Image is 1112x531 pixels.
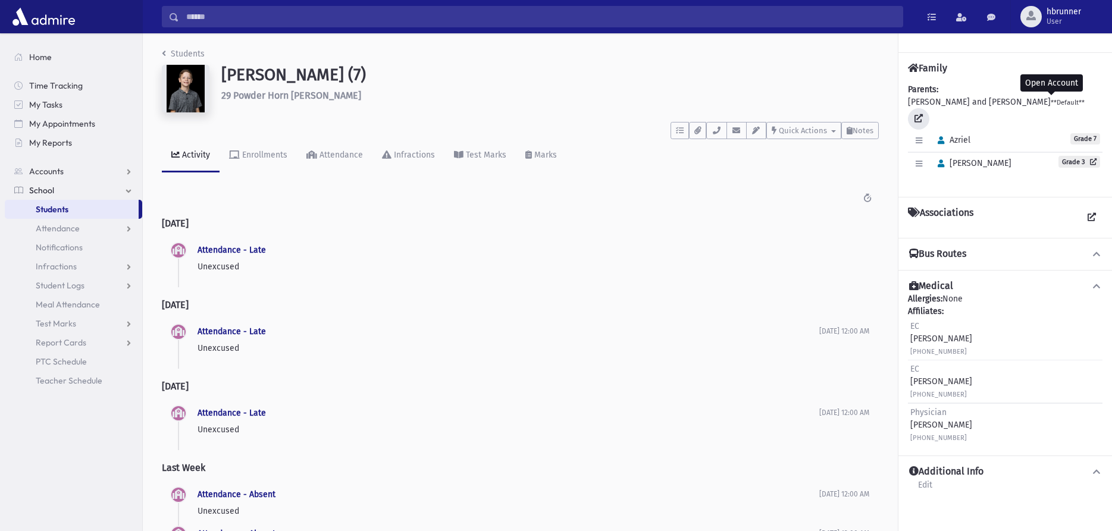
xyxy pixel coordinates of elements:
small: [PHONE_NUMBER] [910,348,967,356]
button: Medical [908,280,1102,293]
a: Edit [917,478,933,499]
span: My Reports [29,137,72,148]
a: Activity [162,139,220,172]
b: Parents: [908,84,938,95]
span: Grade 7 [1070,133,1100,144]
h2: [DATE] [162,371,879,401]
span: Physician [910,407,947,417]
a: Attendance - Late [198,245,266,255]
a: Attendance [5,219,142,238]
a: Marks [516,139,566,172]
span: My Tasks [29,99,62,110]
p: Unexcused [198,423,819,436]
a: Report Cards [5,333,142,352]
a: Students [5,200,139,219]
span: Attendance [36,223,80,234]
div: [PERSON_NAME] [910,320,972,357]
a: My Appointments [5,114,142,133]
h4: Medical [909,280,953,293]
a: Time Tracking [5,76,142,95]
a: Teacher Schedule [5,371,142,390]
a: Attendance [297,139,372,172]
span: User [1047,17,1081,26]
a: Attendance - Late [198,408,266,418]
a: Student Logs [5,276,142,295]
h2: [DATE] [162,290,879,320]
span: My Appointments [29,118,95,129]
span: [DATE] 12:00 AM [819,409,869,417]
span: Student Logs [36,280,84,291]
button: Notes [841,122,879,139]
button: Quick Actions [766,122,841,139]
span: Accounts [29,166,64,177]
img: ZAAAAAAAAAAAAAAAAAAAAAAAAAAAAAAAAAAAAAAAAAAAAAAAAAAAAAAAAAAAAAAAAAAAAAAAAAAAAAAAAAAAAAAAAAAAAAAAA... [162,65,209,112]
a: Accounts [5,162,142,181]
a: Grade 3 [1058,156,1100,168]
b: Allergies: [908,294,942,304]
small: [PHONE_NUMBER] [910,434,967,442]
p: Unexcused [198,342,819,354]
a: Meal Attendance [5,295,142,314]
div: Activity [180,150,210,160]
span: [DATE] 12:00 AM [819,327,869,335]
a: Test Marks [5,314,142,333]
span: EC [910,321,919,331]
a: PTC Schedule [5,352,142,371]
span: Report Cards [36,337,86,348]
a: Attendance - Absent [198,489,275,499]
div: Marks [532,150,557,160]
h4: Additional Info [909,466,983,478]
span: School [29,185,54,196]
a: Enrollments [220,139,297,172]
span: [PERSON_NAME] [932,158,1011,168]
span: Quick Actions [779,126,827,135]
a: School [5,181,142,200]
nav: breadcrumb [162,48,205,65]
h6: 29 Powder Horn [PERSON_NAME] [221,90,879,101]
div: Attendance [317,150,363,160]
p: Unexcused [198,505,819,517]
a: Students [162,49,205,59]
h4: Family [908,62,947,74]
a: Test Marks [444,139,516,172]
div: [PERSON_NAME] [910,406,972,444]
span: PTC Schedule [36,356,87,367]
h4: Associations [908,207,973,228]
span: hbrunner [1047,7,1081,17]
a: Infractions [5,257,142,276]
span: Infractions [36,261,77,272]
h2: Last Week [162,453,879,483]
h2: [DATE] [162,208,879,238]
span: Teacher Schedule [36,375,102,386]
div: [PERSON_NAME] and [PERSON_NAME] [908,83,1102,187]
span: Test Marks [36,318,76,329]
input: Search [179,6,903,27]
small: [PHONE_NUMBER] [910,391,967,398]
span: [DATE] 12:00 AM [819,490,869,498]
div: Open Account [1020,74,1083,92]
span: Notifications [36,242,83,253]
span: Azriel [932,135,970,145]
div: None [908,293,1102,446]
p: Unexcused [198,260,869,273]
span: Students [36,204,68,215]
span: Time Tracking [29,80,83,91]
a: Home [5,48,142,67]
a: Infractions [372,139,444,172]
button: Bus Routes [908,248,1102,260]
img: AdmirePro [10,5,78,29]
div: Test Marks [463,150,506,160]
a: My Reports [5,133,142,152]
div: Infractions [391,150,435,160]
a: My Tasks [5,95,142,114]
span: EC [910,364,919,374]
span: Home [29,52,52,62]
h4: Bus Routes [909,248,966,260]
div: Enrollments [240,150,287,160]
div: [PERSON_NAME] [910,363,972,400]
a: View all Associations [1081,207,1102,228]
span: Meal Attendance [36,299,100,310]
span: Notes [853,126,873,135]
a: Notifications [5,238,142,257]
button: Additional Info [908,466,1102,478]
